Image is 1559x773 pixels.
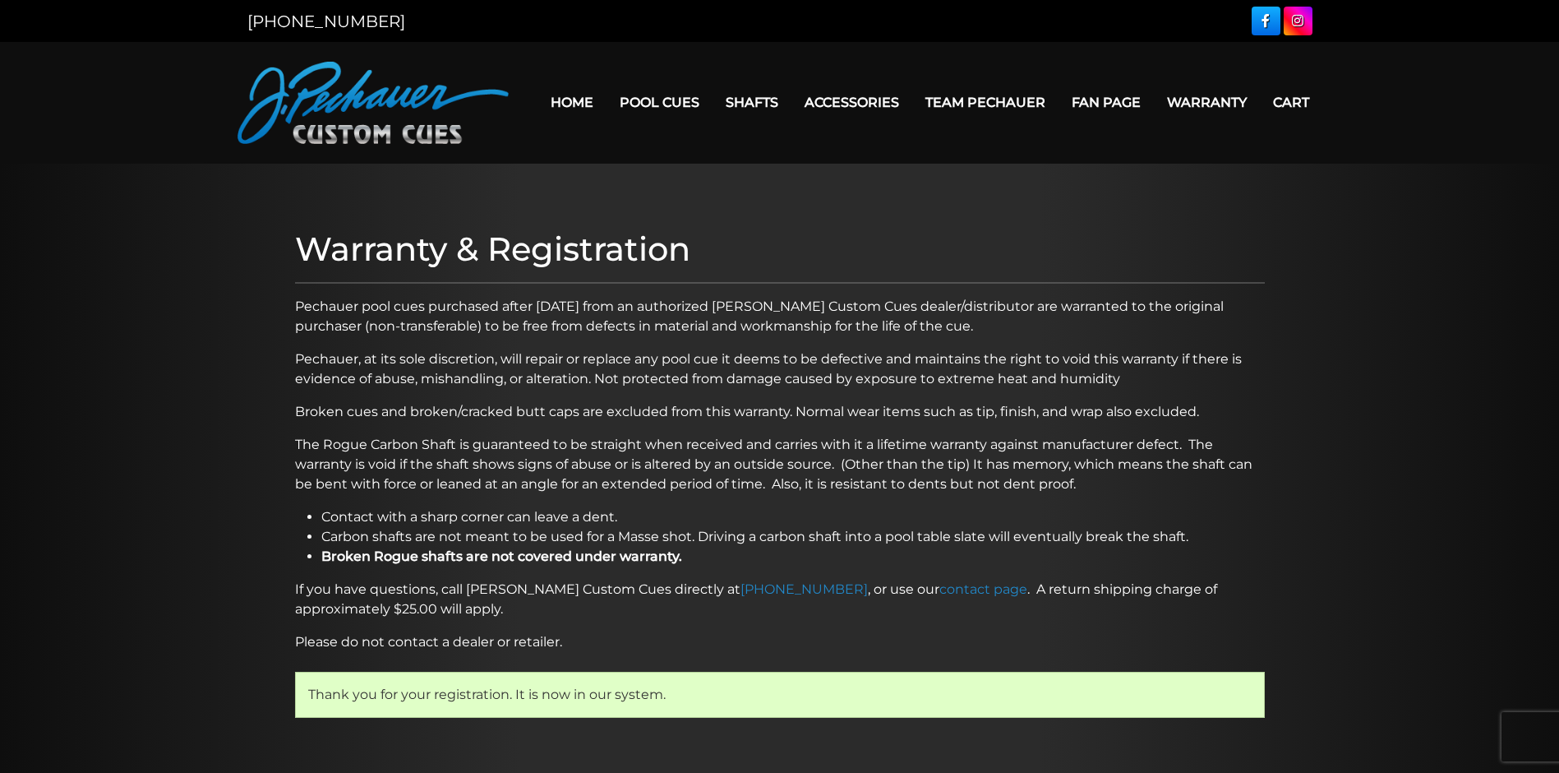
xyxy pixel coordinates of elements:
[321,507,1265,527] li: Contact with a sharp corner can leave a dent.
[1154,81,1260,123] a: Warranty
[295,349,1265,389] p: Pechauer, at its sole discretion, will repair or replace any pool cue it deems to be defective an...
[247,12,405,31] a: [PHONE_NUMBER]
[939,581,1027,597] a: contact page
[295,632,1265,652] p: Please do not contact a dealer or retailer.
[295,580,1265,619] p: If you have questions, call [PERSON_NAME] Custom Cues directly at , or use our . A return shippin...
[308,685,1252,705] p: Thank you for your registration. It is now in our system.
[912,81,1059,123] a: Team Pechauer
[713,81,791,123] a: Shafts
[295,229,1265,269] h1: Warranty & Registration
[607,81,713,123] a: Pool Cues
[791,81,912,123] a: Accessories
[537,81,607,123] a: Home
[740,581,868,597] a: [PHONE_NUMBER]
[295,402,1265,422] p: Broken cues and broken/cracked butt caps are excluded from this warranty. Normal wear items such ...
[238,62,509,144] img: Pechauer Custom Cues
[1059,81,1154,123] a: Fan Page
[321,549,682,564] strong: Broken Rogue shafts are not covered under warranty.
[321,527,1265,547] li: Carbon shafts are not meant to be used for a Masse shot. Driving a carbon shaft into a pool table...
[295,297,1265,336] p: Pechauer pool cues purchased after [DATE] from an authorized [PERSON_NAME] Custom Cues dealer/dis...
[295,435,1265,494] p: The Rogue Carbon Shaft is guaranteed to be straight when received and carries with it a lifetime ...
[1260,81,1322,123] a: Cart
